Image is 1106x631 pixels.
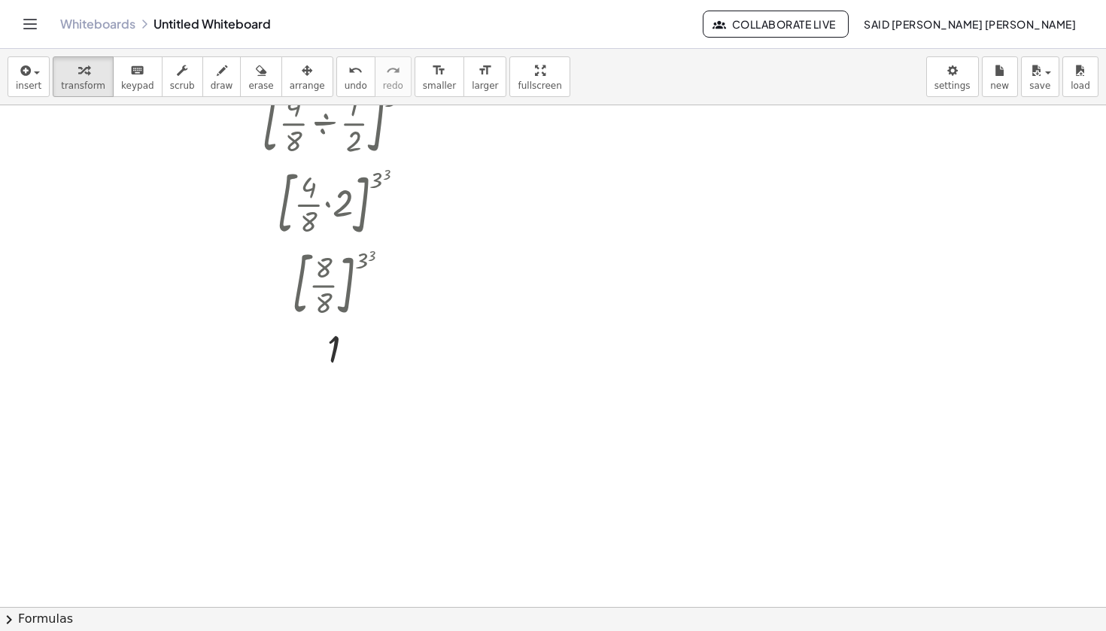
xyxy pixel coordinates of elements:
button: load [1062,56,1098,97]
a: Whiteboards [60,17,135,32]
i: format_size [478,62,492,80]
button: format_sizelarger [463,56,506,97]
button: Collaborate Live [703,11,849,38]
button: scrub [162,56,203,97]
button: arrange [281,56,333,97]
i: format_size [432,62,446,80]
span: larger [472,80,498,91]
span: insert [16,80,41,91]
span: arrange [290,80,325,91]
button: new [982,56,1018,97]
span: scrub [170,80,195,91]
span: save [1029,80,1050,91]
button: keyboardkeypad [113,56,163,97]
button: draw [202,56,242,97]
span: smaller [423,80,456,91]
button: transform [53,56,114,97]
button: settings [926,56,979,97]
span: Collaborate Live [716,17,836,31]
button: undoundo [336,56,375,97]
span: load [1071,80,1090,91]
i: redo [386,62,400,80]
span: transform [61,80,105,91]
span: Said [PERSON_NAME] [PERSON_NAME] [864,17,1076,31]
button: save [1021,56,1059,97]
span: erase [248,80,273,91]
button: Toggle navigation [18,12,42,36]
span: draw [211,80,233,91]
span: keypad [121,80,154,91]
button: Said [PERSON_NAME] [PERSON_NAME] [852,11,1088,38]
button: insert [8,56,50,97]
span: fullscreen [518,80,561,91]
i: undo [348,62,363,80]
button: erase [240,56,281,97]
span: new [990,80,1009,91]
span: redo [383,80,403,91]
button: redoredo [375,56,412,97]
button: format_sizesmaller [415,56,464,97]
span: settings [934,80,971,91]
span: undo [345,80,367,91]
button: fullscreen [509,56,570,97]
i: keyboard [130,62,144,80]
